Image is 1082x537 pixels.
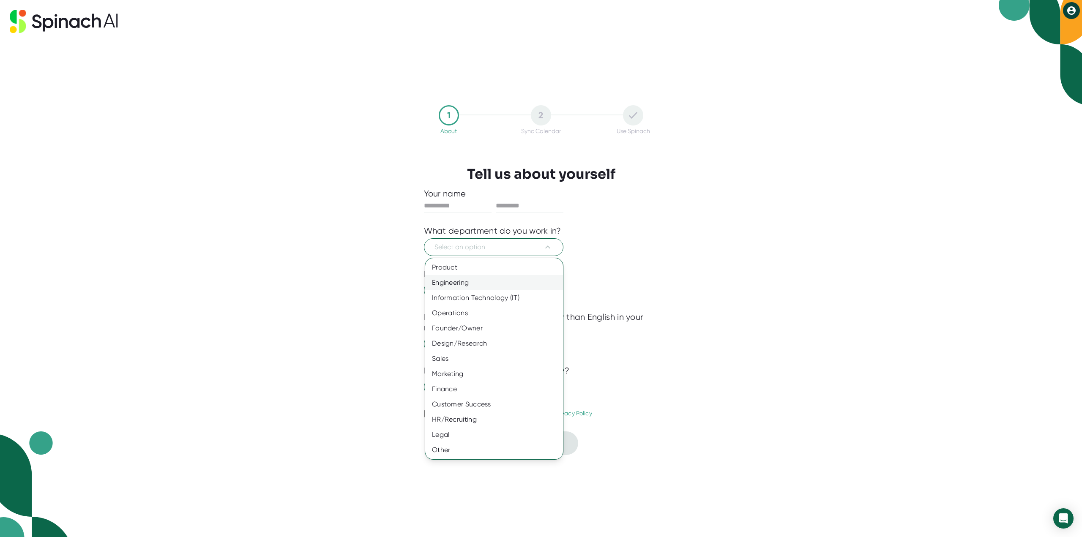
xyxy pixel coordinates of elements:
[425,290,563,305] div: Information Technology (IT)
[425,260,563,275] div: Product
[425,442,563,458] div: Other
[425,305,563,321] div: Operations
[425,427,563,442] div: Legal
[425,366,563,382] div: Marketing
[425,382,563,397] div: Finance
[425,397,563,412] div: Customer Success
[425,412,563,427] div: HR/Recruiting
[425,275,563,290] div: Engineering
[425,321,563,336] div: Founder/Owner
[1053,508,1074,529] div: Open Intercom Messenger
[425,351,563,366] div: Sales
[425,336,563,351] div: Design/Research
